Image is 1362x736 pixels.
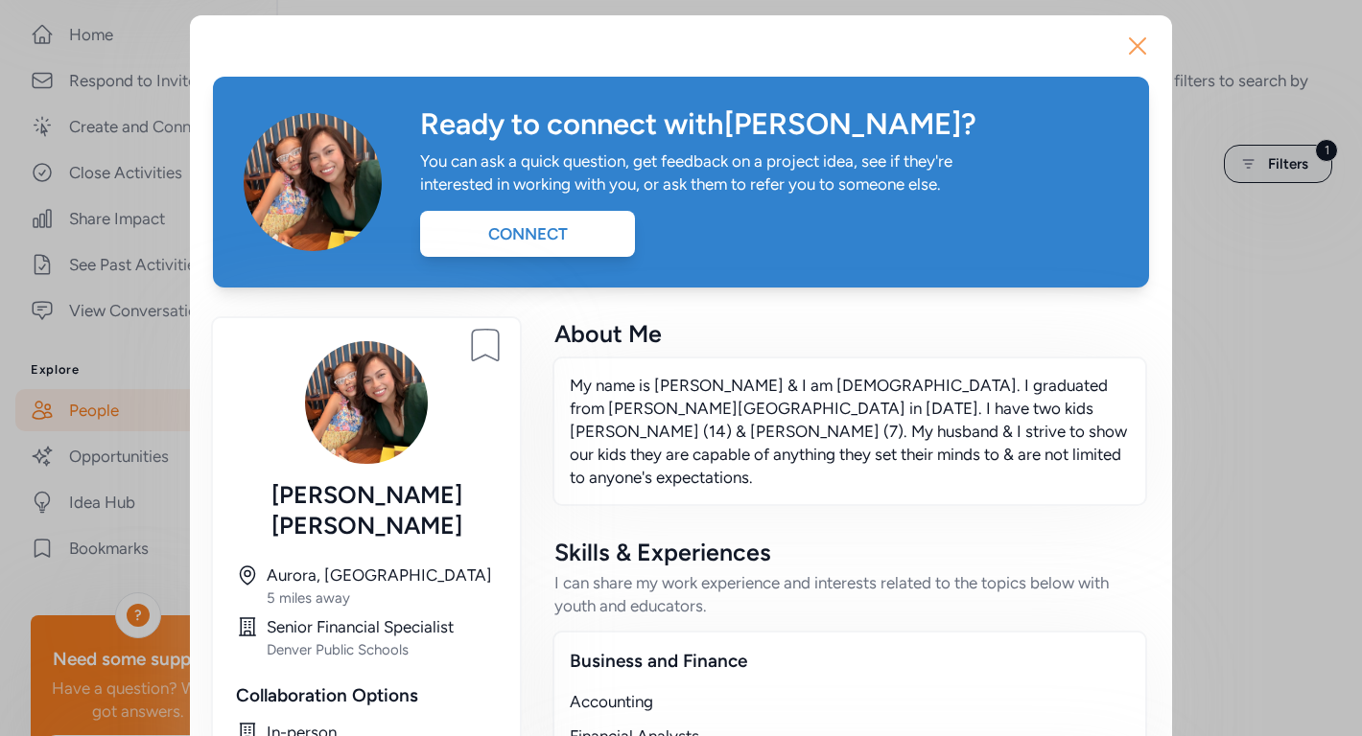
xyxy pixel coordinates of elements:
div: Senior Financial Specialist [267,615,497,638]
img: Avatar [244,113,382,251]
div: Skills & Experiences [554,537,1145,567]
div: [PERSON_NAME] [PERSON_NAME] [236,479,497,540]
div: Denver Public Schools [267,640,497,659]
div: Ready to connect with [PERSON_NAME] ? [420,107,1118,142]
div: Aurora, [GEOGRAPHIC_DATA] [267,563,497,586]
div: 5 miles away [267,588,497,608]
div: Business and Finance [570,648,1130,675]
div: About Me [554,318,1145,349]
div: Collaboration Options [236,682,497,709]
img: Avatar [305,341,428,464]
div: You can ask a quick question, get feedback on a project idea, see if they're interested in workin... [420,149,973,195]
div: Accounting [570,690,1130,713]
p: My name is [PERSON_NAME] & I am [DEMOGRAPHIC_DATA]. I graduated from [PERSON_NAME][GEOGRAPHIC_DAT... [570,374,1130,489]
div: Connect [420,211,635,257]
div: I can share my work experience and interests related to the topics below with youth and educators. [554,571,1145,617]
